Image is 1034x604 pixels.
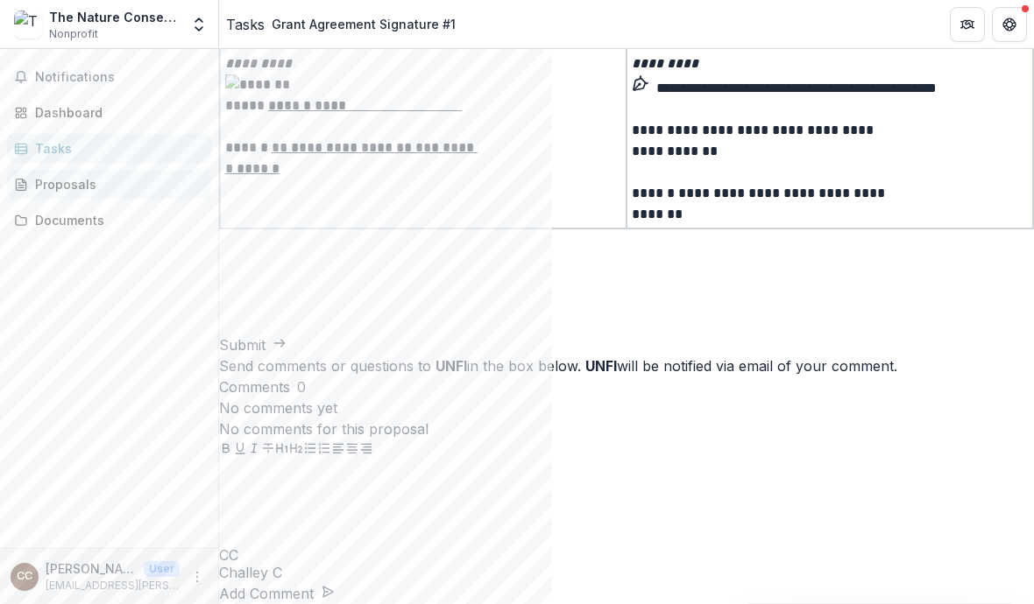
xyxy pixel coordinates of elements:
[345,439,359,460] button: Align Center
[187,566,208,587] button: More
[7,170,211,199] a: Proposals
[436,357,467,375] strong: UNFI
[219,334,287,355] button: Submit
[585,357,617,375] strong: UNFI
[272,15,456,33] div: Grant Agreement Signature #1
[219,397,1034,418] p: No comments yet
[219,583,335,604] button: Add Comment
[14,11,42,39] img: The Nature Conservancy
[992,7,1027,42] button: Get Help
[35,211,197,229] div: Documents
[7,63,211,91] button: Notifications
[7,98,211,127] a: Dashboard
[219,355,1034,376] div: Send comments or questions to in the box below. will be notified via email of your comment.
[35,70,204,85] span: Notifications
[49,26,98,42] span: Nonprofit
[317,439,331,460] button: Ordered List
[226,14,265,35] a: Tasks
[275,439,289,460] button: Heading 1
[219,418,1034,439] p: No comments for this proposal
[35,139,197,158] div: Tasks
[289,439,303,460] button: Heading 2
[233,439,247,460] button: Underline
[219,439,233,460] button: Bold
[35,175,197,193] div: Proposals
[46,578,180,593] p: [EMAIL_ADDRESS][PERSON_NAME][DOMAIN_NAME]
[950,7,985,42] button: Partners
[17,571,32,582] div: Challey Comer
[226,11,463,37] nav: breadcrumb
[35,103,197,122] div: Dashboard
[297,379,306,396] span: 0
[7,134,211,163] a: Tasks
[7,206,211,235] a: Documents
[331,439,345,460] button: Align Left
[144,561,180,577] p: User
[219,376,290,397] h2: Comments
[219,548,1034,562] div: Challey Comer
[219,562,1034,583] p: Challey C
[49,8,180,26] div: The Nature Conservancy
[187,7,211,42] button: Open entity switcher
[261,439,275,460] button: Strike
[247,439,261,460] button: Italicize
[46,559,137,578] p: [PERSON_NAME]
[359,439,373,460] button: Align Right
[303,439,317,460] button: Bullet List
